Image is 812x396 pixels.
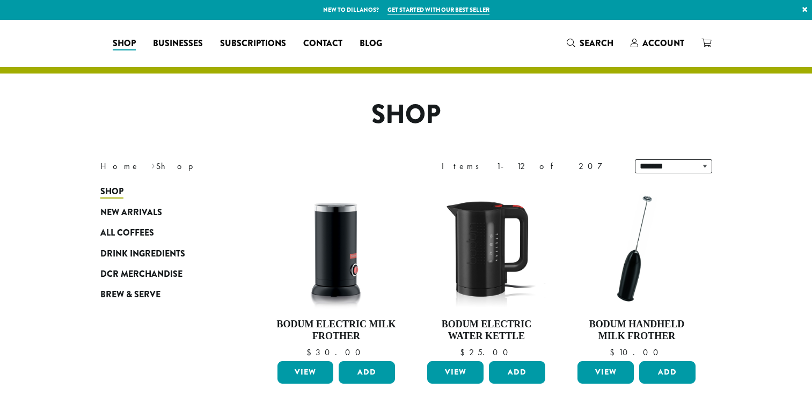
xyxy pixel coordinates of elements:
[104,35,144,52] a: Shop
[100,226,154,240] span: All Coffees
[277,361,334,384] a: View
[558,34,622,52] a: Search
[339,361,395,384] button: Add
[610,347,663,358] bdi: 10.00
[100,202,229,223] a: New Arrivals
[100,288,160,302] span: Brew & Serve
[460,347,469,358] span: $
[274,187,398,310] img: DP3954.01-002.png
[100,284,229,305] a: Brew & Serve
[442,160,619,173] div: Items 1-12 of 207
[100,247,185,261] span: Drink Ingredients
[360,37,382,50] span: Blog
[610,347,619,358] span: $
[151,156,155,173] span: ›
[220,37,286,50] span: Subscriptions
[100,223,229,243] a: All Coffees
[100,206,162,219] span: New Arrivals
[427,361,484,384] a: View
[100,268,182,281] span: DCR Merchandise
[489,361,545,384] button: Add
[425,187,548,310] img: DP3955.01.png
[100,181,229,202] a: Shop
[639,361,696,384] button: Add
[306,347,365,358] bdi: 30.00
[113,37,136,50] span: Shop
[275,319,398,342] h4: Bodum Electric Milk Frother
[460,347,513,358] bdi: 25.00
[153,37,203,50] span: Businesses
[575,187,698,310] img: DP3927.01-002.png
[425,187,548,357] a: Bodum Electric Water Kettle $25.00
[425,319,548,342] h4: Bodum Electric Water Kettle
[580,37,613,49] span: Search
[303,37,342,50] span: Contact
[577,361,634,384] a: View
[275,187,398,357] a: Bodum Electric Milk Frother $30.00
[387,5,489,14] a: Get started with our best seller
[575,319,698,342] h4: Bodum Handheld Milk Frother
[100,160,140,172] a: Home
[642,37,684,49] span: Account
[100,185,123,199] span: Shop
[575,187,698,357] a: Bodum Handheld Milk Frother $10.00
[100,160,390,173] nav: Breadcrumb
[100,264,229,284] a: DCR Merchandise
[306,347,316,358] span: $
[100,243,229,263] a: Drink Ingredients
[92,99,720,130] h1: Shop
